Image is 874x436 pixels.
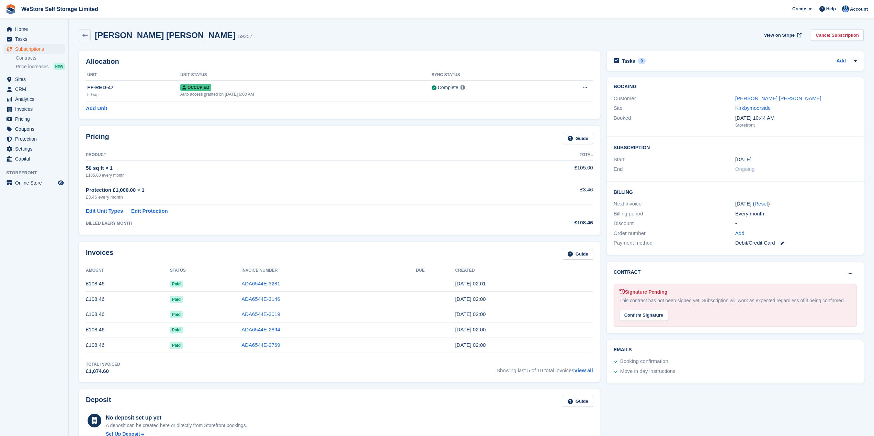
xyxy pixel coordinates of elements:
[86,220,499,226] div: BILLED EVERY MONTH
[438,84,458,91] div: Complete
[86,307,170,322] td: £108.46
[87,84,180,92] div: FF-RED-47
[241,311,280,317] a: ADA6544E-3019
[86,338,170,353] td: £108.46
[15,178,56,188] span: Online Store
[614,210,735,218] div: Billing period
[563,249,593,260] a: Guide
[3,24,65,34] a: menu
[432,70,544,81] th: Sync Status
[170,311,183,318] span: Paid
[614,200,735,208] div: Next invoice
[761,30,803,41] a: View on Stripe
[86,58,593,66] h2: Allocation
[620,357,668,366] div: Booking confirmation
[574,367,593,373] a: View all
[614,239,735,247] div: Payment method
[735,166,755,172] span: Ongoing
[563,396,593,407] a: Guide
[3,94,65,104] a: menu
[86,133,109,144] h2: Pricing
[95,31,235,40] h2: [PERSON_NAME] [PERSON_NAME]
[455,327,486,332] time: 2025-05-05 01:00:19 UTC
[170,265,242,276] th: Status
[170,281,183,287] span: Paid
[620,308,668,314] a: Confirm Signature
[3,144,65,154] a: menu
[15,114,56,124] span: Pricing
[15,124,56,134] span: Coupons
[86,150,499,161] th: Product
[499,160,593,182] td: £105.00
[241,327,280,332] a: ADA6544E-2894
[241,281,280,286] a: ADA6544E-3281
[180,70,432,81] th: Unit Status
[620,310,668,321] div: Confirm Signature
[15,104,56,114] span: Invoices
[614,95,735,103] div: Customer
[131,207,168,215] a: Edit Protection
[614,144,857,151] h2: Subscription
[455,296,486,302] time: 2025-07-05 01:00:49 UTC
[86,249,113,260] h2: Invoices
[811,30,864,41] a: Cancel Subscription
[3,154,65,164] a: menu
[614,220,735,227] div: Discount
[180,91,432,97] div: Auto access granted on [DATE] 6:00 AM
[15,24,56,34] span: Home
[3,104,65,114] a: menu
[86,186,499,194] div: Protection £1,000.00 × 1
[792,5,806,12] span: Create
[106,414,247,422] div: No deposit set up yet
[455,342,486,348] time: 2025-04-05 01:00:05 UTC
[86,172,499,178] div: £105.00 every month
[3,44,65,54] a: menu
[86,322,170,338] td: £108.46
[735,220,857,227] div: -
[622,58,635,64] h2: Tasks
[614,114,735,129] div: Booked
[850,6,868,13] span: Account
[614,156,735,164] div: Start
[754,201,768,207] a: Reset
[3,178,65,188] a: menu
[620,367,676,376] div: Move in day instructions
[735,114,857,122] div: [DATE] 10:44 AM
[766,201,772,207] div: Tooltip anchor
[735,239,857,247] div: Debit/Credit Card
[15,134,56,144] span: Protection
[57,179,65,187] a: Preview store
[735,122,857,129] div: Storefront
[15,84,56,94] span: CRM
[3,84,65,94] a: menu
[3,74,65,84] a: menu
[735,210,857,218] div: Every month
[86,265,170,276] th: Amount
[15,74,56,84] span: Sites
[3,114,65,124] a: menu
[837,57,846,65] a: Add
[86,164,499,172] div: 50 sq ft × 1
[455,281,486,286] time: 2025-08-05 01:01:00 UTC
[16,63,49,70] span: Price increases
[614,84,857,90] h2: Booking
[826,5,836,12] span: Help
[499,150,593,161] th: Total
[764,32,795,39] span: View on Stripe
[54,63,65,70] div: NEW
[614,188,857,195] h2: Billing
[16,55,65,61] a: Contracts
[86,276,170,292] td: £108.46
[563,133,593,144] a: Guide
[3,34,65,44] a: menu
[170,327,183,333] span: Paid
[614,269,641,276] h2: Contract
[614,347,857,353] h2: Emails
[416,265,455,276] th: Due
[86,361,120,367] div: Total Invoiced
[241,342,280,348] a: ADA6544E-2769
[16,63,65,70] a: Price increases NEW
[499,219,593,227] div: £108.46
[6,169,68,176] span: Storefront
[241,265,416,276] th: Invoice Number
